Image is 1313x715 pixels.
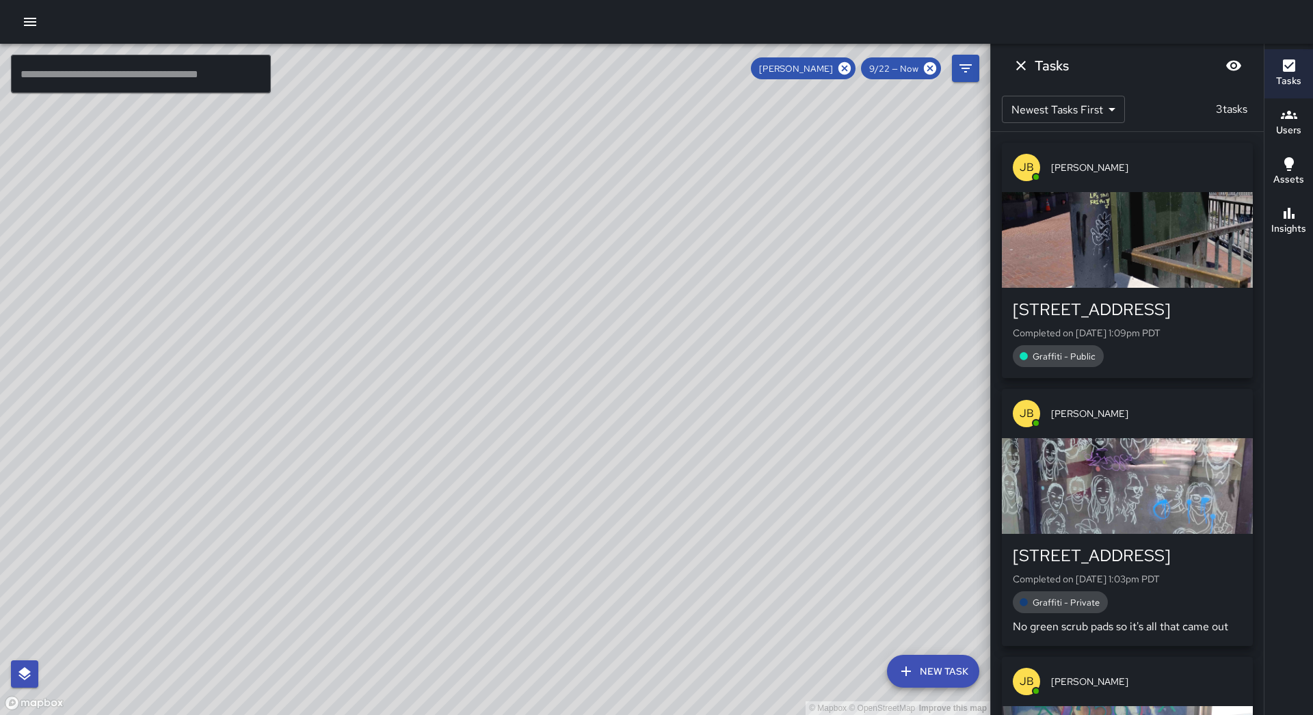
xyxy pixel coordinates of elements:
button: Insights [1264,197,1313,246]
span: [PERSON_NAME] [1051,161,1242,174]
h6: Tasks [1276,74,1301,89]
button: JB[PERSON_NAME][STREET_ADDRESS]Completed on [DATE] 1:03pm PDTGraffiti - PrivateNo green scrub pad... [1002,389,1253,646]
p: JB [1020,405,1034,422]
button: New Task [887,655,979,688]
button: Users [1264,98,1313,148]
span: [PERSON_NAME] [1051,407,1242,420]
span: Graffiti - Private [1024,597,1108,608]
div: Newest Tasks First [1002,96,1125,123]
button: Blur [1220,52,1247,79]
p: Completed on [DATE] 1:03pm PDT [1013,572,1242,586]
div: [PERSON_NAME] [751,57,856,79]
h6: Users [1276,123,1301,138]
span: Graffiti - Public [1024,351,1104,362]
p: No green scrub pads so it's all that came out [1013,619,1242,635]
button: Filters [952,55,979,82]
button: Dismiss [1007,52,1035,79]
button: Tasks [1264,49,1313,98]
p: 3 tasks [1210,101,1253,118]
button: Assets [1264,148,1313,197]
p: JB [1020,159,1034,176]
span: [PERSON_NAME] [751,63,841,75]
div: 9/22 — Now [861,57,941,79]
span: [PERSON_NAME] [1051,675,1242,688]
div: [STREET_ADDRESS] [1013,299,1242,321]
p: Completed on [DATE] 1:09pm PDT [1013,326,1242,340]
div: [STREET_ADDRESS] [1013,545,1242,567]
h6: Tasks [1035,55,1069,77]
h6: Insights [1271,221,1306,237]
h6: Assets [1273,172,1304,187]
span: 9/22 — Now [861,63,927,75]
button: JB[PERSON_NAME][STREET_ADDRESS]Completed on [DATE] 1:09pm PDTGraffiti - Public [1002,143,1253,378]
p: JB [1020,673,1034,690]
